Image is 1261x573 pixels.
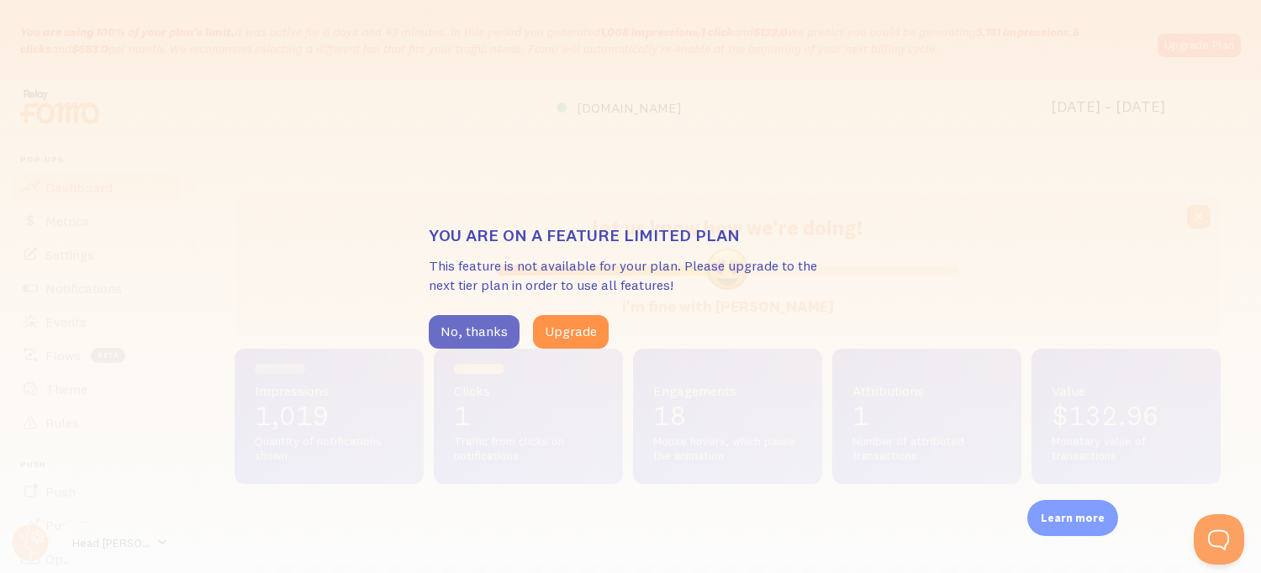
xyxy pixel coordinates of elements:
[1027,500,1118,536] div: Learn more
[429,256,832,295] p: This feature is not available for your plan. Please upgrade to the next tier plan in order to use...
[429,315,520,349] button: No, thanks
[429,224,832,246] h3: You are on a feature limited plan
[1041,510,1105,526] p: Learn more
[533,315,609,349] button: Upgrade
[1194,514,1244,565] iframe: Help Scout Beacon - Open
